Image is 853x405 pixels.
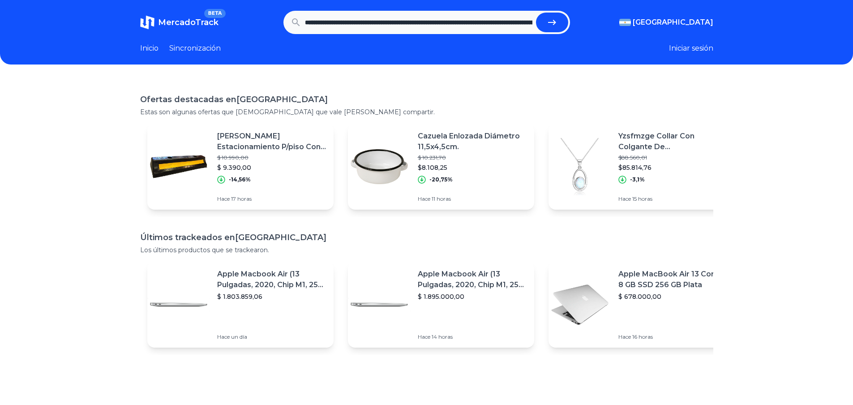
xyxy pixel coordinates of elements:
font: 14 horas [432,333,453,340]
font: Apple MacBook Air 13 Core I5 ​​8 GB SSD 256 GB Plata [618,270,728,289]
font: $ 678.000,00 [618,293,661,301]
font: Ofertas destacadas en [140,95,236,104]
font: Hace [217,333,230,340]
font: $ 1.803.859,06 [217,293,262,301]
font: 17 horas [231,195,252,202]
font: Hace [618,195,631,202]
font: -3,1% [630,176,645,183]
img: Imagen destacada [549,135,611,198]
img: Imagen destacada [147,135,210,198]
a: Imagen destacadaYzsfmzge Collar Con Colgante De [PERSON_NAME] Lunar De Ópalo Para Y$88.560,01$85.... [549,124,735,210]
font: Estas son algunas ofertas que [DEMOGRAPHIC_DATA] que vale [PERSON_NAME] compartir. [140,108,435,116]
font: Hace [618,333,631,340]
a: Imagen destacada[PERSON_NAME] Estacionamiento P/piso Con Reflectivo 50x15x10cm 3.6 Kg Color Negro... [147,124,334,210]
font: Iniciar sesión [669,44,713,52]
font: un día [231,333,247,340]
font: 16 horas [632,333,653,340]
button: Iniciar sesión [669,43,713,54]
font: Hace [418,333,430,340]
font: Últimos trackeados en [140,233,235,242]
font: [GEOGRAPHIC_DATA] [235,233,326,242]
font: Los últimos productos que se trackearon. [140,246,269,254]
font: BETA [208,10,222,16]
font: $8.108,25 [418,164,447,172]
font: $88.560,01 [618,154,647,161]
font: 11 horas [432,195,451,202]
font: -20,75% [429,176,453,183]
a: Imagen destacadaCazuela Enlozada Diámetro 11,5x4,5cm.$ 10.231,70$8.108,25-20,75%Hace 11 horas [348,124,534,210]
font: MercadoTrack [158,17,219,27]
font: $ 10.231,70 [418,154,446,161]
font: Apple Macbook Air (13 Pulgadas, 2020, Chip M1, 256 Gb De Ssd, 8 Gb De Ram) - Plata [217,270,323,310]
button: [GEOGRAPHIC_DATA] [619,17,713,28]
img: Imagen destacada [348,135,411,198]
font: Apple Macbook Air (13 Pulgadas, 2020, Chip M1, 256 Gb De Ssd, 8 Gb De Ram) - Plata [418,270,524,310]
img: Imagen destacada [147,273,210,336]
img: Imagen destacada [348,273,411,336]
font: -14,56% [229,176,251,183]
img: Argentina [619,19,631,26]
img: MercadoTrack [140,15,154,30]
font: Hace [418,195,430,202]
font: Yzsfmzge Collar Con Colgante De [PERSON_NAME] Lunar De Ópalo Para Y [618,132,717,172]
a: Imagen destacadaApple Macbook Air (13 Pulgadas, 2020, Chip M1, 256 Gb De Ssd, 8 Gb De Ram) - Plat... [348,262,534,348]
font: [GEOGRAPHIC_DATA] [633,18,713,26]
a: Inicio [140,43,159,54]
font: Sincronización [169,44,221,52]
font: Hace [217,195,230,202]
font: 15 horas [632,195,652,202]
font: [PERSON_NAME] Estacionamiento P/piso Con Reflectivo 50x15x10cm 3.6 Kg Color Negro [217,132,326,172]
a: Imagen destacadaApple Macbook Air (13 Pulgadas, 2020, Chip M1, 256 Gb De Ssd, 8 Gb De Ram) - Plat... [147,262,334,348]
font: [GEOGRAPHIC_DATA] [236,95,328,104]
font: Cazuela Enlozada Diámetro 11,5x4,5cm. [418,132,520,151]
a: MercadoTrackBETA [140,15,219,30]
font: $ 9.390,00 [217,164,251,172]
a: Imagen destacadaApple MacBook Air 13 Core I5 ​​8 GB SSD 256 GB Plata$ 678.000,00Hace 16 horas [549,262,735,348]
font: $ 10.990,00 [217,154,249,161]
img: Imagen destacada [549,273,611,336]
a: Sincronización [169,43,221,54]
font: $ 1.895.000,00 [418,293,464,301]
font: $85.814,76 [618,164,652,172]
font: Inicio [140,44,159,52]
